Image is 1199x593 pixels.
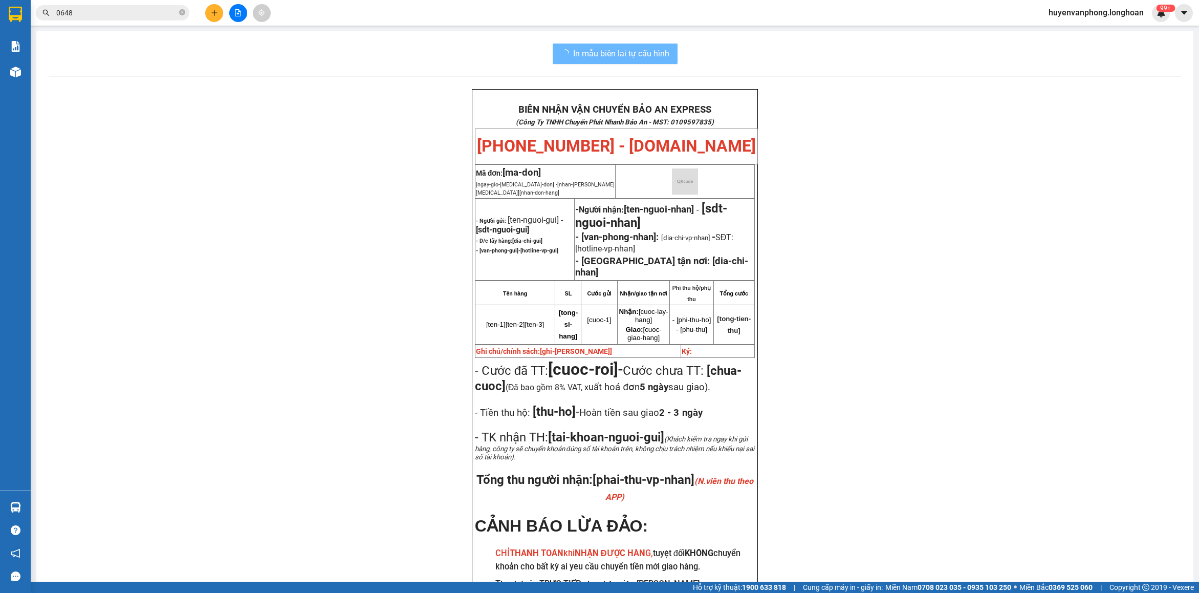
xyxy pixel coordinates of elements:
strong: Giao: [625,326,643,333]
img: warehouse-icon [10,67,21,77]
span: CẢNH BÁO LỪA ĐẢO: [475,517,648,535]
span: | [1100,582,1102,593]
img: solution-icon [10,41,21,52]
h3: tuyệt đối chuyển khoản cho bất kỳ ai yêu cầu chuyển tiền mới giao hàng. [495,547,755,573]
strong: BIÊN NHẬN VẬN CHUYỂN BẢO AN EXPRESS [518,104,711,115]
span: | [794,582,795,593]
span: Người nhận: [579,205,694,215]
img: logo-vxr [9,7,22,22]
span: - Tiền thu hộ: [475,407,530,418]
span: - Cước đã TT: [475,364,623,378]
strong: Phí thu hộ/phụ thu [672,285,711,302]
span: [ten-nguoi-nhan] [624,204,694,215]
strong: NHẬN ĐƯỢC HÀN [575,548,645,558]
strong: Ký: [682,347,692,355]
strong: 1900 633 818 [742,583,786,591]
span: Mã đơn: [476,169,541,177]
strong: 5 ngày [640,382,668,393]
span: [sdt-nguoi-nhan] [575,201,727,230]
strong: Tổng cước [720,290,748,296]
strong: - D/c lấy hàng: [476,238,542,244]
strong: - [GEOGRAPHIC_DATA] tận nơi: [575,256,710,267]
span: [ma-don] [503,167,541,178]
sup: 724 [1156,5,1175,12]
strong: Ghi chú/chính sách: [476,347,612,355]
span: [ten-nguoi-gui] - [476,215,563,235]
span: message [11,571,20,581]
span: - [530,405,703,419]
button: aim [253,4,271,22]
span: - [van-phong-nhan]: [575,231,659,243]
span: - [van-phong-gui]- [476,247,558,254]
span: In mẫu biên lai tự cấu hình [573,47,669,60]
span: caret-down [1180,8,1189,17]
span: [tai-khoan-nguoi-gui] [548,430,664,444]
strong: [thu-ho] [530,405,576,419]
span: file-add [234,9,242,16]
span: Cung cấp máy in - giấy in: [803,582,883,593]
span: [ghi-[PERSON_NAME]] [540,347,612,355]
span: question-circle [11,525,20,535]
span: [hotline-vp-gui] [520,247,558,254]
span: [ten-1] [486,321,506,328]
span: - [phi-thu-ho] [672,316,711,324]
span: - [phu-thu] [676,326,707,333]
span: - [694,205,702,215]
span: close-circle [179,9,185,15]
strong: [dia-chi-nhan] [575,256,748,278]
span: ⚪️ [1014,585,1017,589]
span: [phai-thu-vp-nhan] [593,473,753,503]
span: [ngay-gio-[MEDICAL_DATA]-don] - [476,181,615,196]
strong: THANH TOÁN [510,548,563,558]
input: Tìm tên, số ĐT hoặc mã đơn [56,7,177,18]
span: close-circle [179,8,185,18]
strong: Cước gửi [587,290,611,296]
strong: SL [565,290,572,296]
strong: - [575,204,694,215]
img: qr-code [672,168,698,195]
strong: 0708 023 035 - 0935 103 250 [918,583,1011,591]
span: [sdt-nguoi-gui] [476,225,529,235]
span: copyright [1142,584,1149,591]
span: plus [211,9,218,16]
span: [cuoc-giao-hang] [625,326,661,342]
span: [dia-chi-vp-nhan] [661,234,710,242]
span: [cuoc-1] [587,316,611,324]
span: [nhan-don-hang] [519,189,559,196]
span: SĐT: [715,232,734,242]
span: [PHONE_NUMBER] - [DOMAIN_NAME] [477,136,756,156]
strong: KHÔNG [685,548,713,558]
span: (Khách kiểm tra ngay khi gửi hàng, công ty sẽ chuyển khoản đúng số tài khoản trên, không chịu trá... [475,435,754,461]
span: CHỈ khi G, [495,548,653,558]
span: [dia-chi-gui] [512,238,542,244]
span: [ten-2] [506,321,525,328]
span: [tong-tien-thu] [717,315,751,334]
span: notification [11,548,20,558]
span: - TK nhận TH: [475,430,548,444]
span: uất hoá đơn sau giao). [588,382,710,393]
button: In mẫu biên lai tự cấu hình [553,44,678,64]
strong: Nhận: [619,308,639,315]
span: Hoàn tiền sau giao [579,407,703,418]
span: huyenvanphong.longhoan [1040,6,1152,19]
strong: 2 - 3 [659,407,703,418]
strong: (Công Ty TNHH Chuyển Phát Nhanh Bảo An - MST: 0109597835) [516,118,714,126]
img: icon-new-feature [1157,8,1166,17]
button: file-add [229,4,247,22]
strong: - Người gửi: [476,218,506,224]
span: - [712,231,715,243]
em: (N.viên thu theo APP) [605,476,753,502]
span: search [42,9,50,16]
span: [tong-sl-hang] [558,309,578,340]
span: Tổng thu người nhận: [476,473,753,503]
strong: Nhận/giao tận nơi [620,290,667,296]
span: Hỗ trợ kỹ thuật: [693,582,786,593]
h3: Thanh toán TRỰC TIẾP cho nhân viên [PERSON_NAME] [495,578,755,591]
span: [ten-3] [525,321,544,328]
span: [hotline-vp-nhan] [575,244,635,253]
span: ngày [682,407,703,418]
img: warehouse-icon [10,502,21,513]
span: loading [561,49,573,57]
strong: [cuoc-roi] [548,359,618,379]
strong: Tên hàng [503,290,527,296]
